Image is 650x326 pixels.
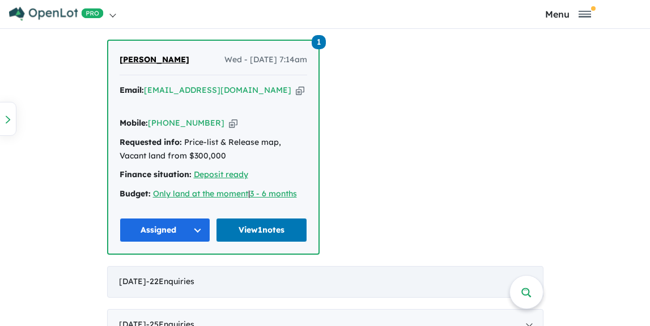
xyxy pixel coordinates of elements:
a: 1 [312,33,326,49]
strong: Finance situation: [120,169,192,179]
strong: Budget: [120,188,151,199]
a: View1notes [216,218,307,242]
a: [EMAIL_ADDRESS][DOMAIN_NAME] [144,85,291,95]
a: [PERSON_NAME] [120,53,189,67]
strong: Mobile: [120,118,148,128]
button: Copy [229,117,237,129]
span: Wed - [DATE] 7:14am [224,53,307,67]
a: Deposit ready [194,169,248,179]
button: Copy [296,84,304,96]
button: Toggle navigation [489,8,647,19]
strong: Email: [120,85,144,95]
span: 1 [312,35,326,49]
div: Price-list & Release map, Vacant land from $300,000 [120,136,307,163]
span: - 22 Enquir ies [146,276,194,286]
img: Openlot PRO Logo White [9,7,104,21]
a: Only land at the moment [153,188,248,199]
a: [PHONE_NUMBER] [148,118,224,128]
span: [PERSON_NAME] [120,54,189,65]
div: | [120,187,307,201]
button: Assigned [120,218,211,242]
strong: Requested info: [120,137,182,147]
div: [DATE] [107,266,543,298]
a: 3 - 6 months [250,188,297,199]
